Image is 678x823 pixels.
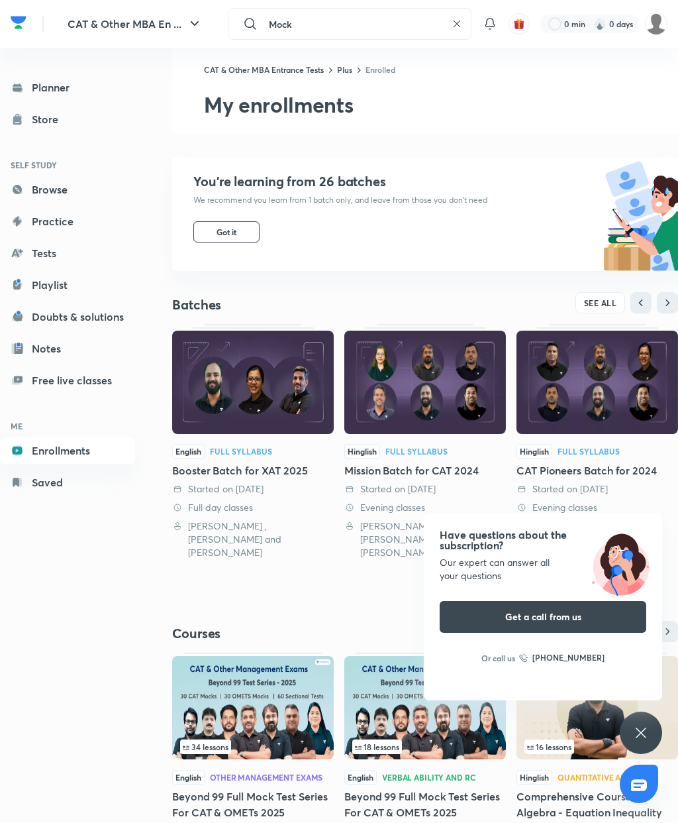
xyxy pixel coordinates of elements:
[440,601,646,633] button: Get a call from us
[579,529,662,596] img: ttu_illustration_new.svg
[519,651,605,665] a: [PHONE_NUMBER]
[440,529,646,551] h4: Have questions about the subscription?
[440,556,646,582] div: Our expert can answer all your questions
[481,652,515,664] p: Or call us
[532,651,605,665] h6: [PHONE_NUMBER]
